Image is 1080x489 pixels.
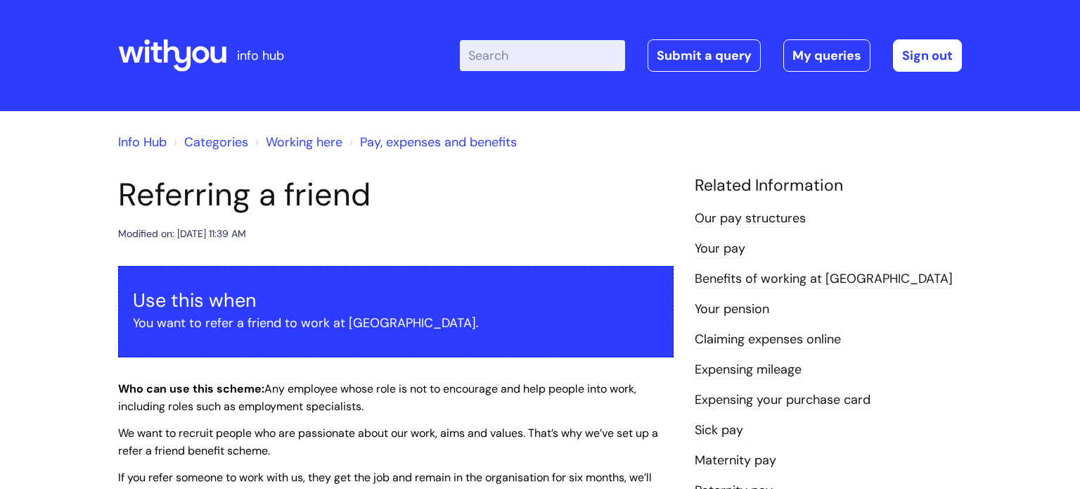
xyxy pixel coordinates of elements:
a: Expensing your purchase card [695,391,870,409]
a: Your pension [695,300,769,319]
a: Categories [184,134,248,151]
a: Your pay [695,240,745,258]
a: Maternity pay [695,452,776,470]
li: Pay, expenses and benefits [346,131,517,153]
h4: Related Information [695,176,962,196]
a: Sick pay [695,421,743,440]
a: My queries [783,39,870,72]
span: Any employee whose role is not to encourage and help people into work, including roles such as em... [118,381,636,414]
a: Our pay structures [695,210,806,228]
a: Working here [266,134,342,151]
p: You want to refer a friend to work at [GEOGRAPHIC_DATA]. [133,312,659,334]
p: info hub [237,44,284,67]
a: Submit a query [648,39,761,72]
span: We want to recruit people who are passionate about our work, aims and values. That’s why we’ve se... [118,426,658,458]
a: Benefits of working at [GEOGRAPHIC_DATA] [695,270,953,288]
h1: Referring a friend [118,176,674,214]
div: | - [460,39,962,72]
input: Search [460,40,625,71]
h3: Use this when [133,289,659,312]
a: Info Hub [118,134,167,151]
a: Pay, expenses and benefits [360,134,517,151]
a: Claiming expenses online [695,331,841,349]
li: Solution home [170,131,248,153]
a: Expensing mileage [695,361,802,379]
li: Working here [252,131,342,153]
a: Sign out [893,39,962,72]
strong: Who can use this scheme: [118,381,264,396]
div: Modified on: [DATE] 11:39 AM [118,225,246,243]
